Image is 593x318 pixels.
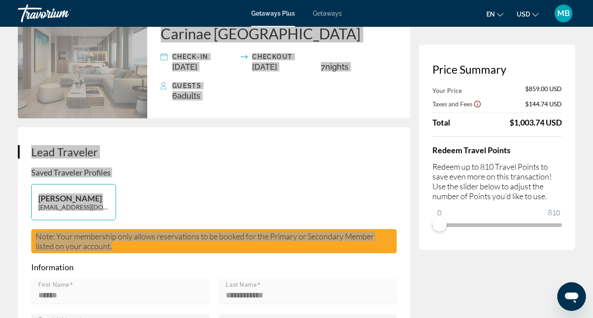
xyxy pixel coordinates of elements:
span: [DATE] [172,62,197,71]
button: [PERSON_NAME][EMAIL_ADDRESS][DOMAIN_NAME] [31,184,116,220]
span: $144.74 USD [525,100,562,108]
button: Change currency [517,8,539,21]
a: Getaways [313,10,342,17]
div: Check-In [172,51,236,62]
span: Total [432,117,450,127]
button: User Menu [552,4,575,23]
span: Adults [177,91,200,100]
span: Your Price [432,87,462,94]
h4: Redeem Travel Points [432,145,562,155]
div: Checkout [252,51,316,62]
mat-label: Last Name [226,281,257,289]
iframe: Кнопка запуска окна обмена сообщениями [557,282,586,311]
ngx-slider: ngx-slider [432,223,562,225]
div: $1,003.74 USD [510,117,562,127]
p: [EMAIL_ADDRESS][DOMAIN_NAME] [38,203,109,211]
p: Information [31,262,397,272]
button: Show Taxes and Fees disclaimer [473,100,481,108]
span: MB [557,9,570,18]
span: 0 [436,207,443,218]
p: Saved Traveler Profiles [31,167,397,177]
a: Travorium [18,2,107,25]
h3: Lead Traveler [31,145,397,159]
p: [PERSON_NAME] [38,193,109,203]
span: [DATE] [252,62,277,71]
span: 6 [172,91,200,100]
span: $859.00 USD [525,85,562,95]
span: 810 [547,207,561,218]
span: Note: Your membership only allows reservations to be booked for the Primary or Secondary Member l... [36,231,374,251]
a: Getaways Plus [251,10,295,17]
span: 7 [321,62,325,71]
button: Show Taxes and Fees breakdown [432,99,481,108]
mat-label: First Name [38,281,70,289]
span: Taxes and Fees [432,100,473,108]
span: ngx-slider [432,217,447,231]
h3: Price Summary [432,63,562,76]
span: Nights [325,62,348,71]
div: Guests [172,80,397,91]
p: Redeem up to 810 Travel Points to save even more on this transaction! Use the slider below to adj... [432,162,562,201]
span: USD [517,11,530,18]
button: Change language [486,8,503,21]
span: en [486,11,495,18]
a: Carinae [GEOGRAPHIC_DATA] [161,25,397,42]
